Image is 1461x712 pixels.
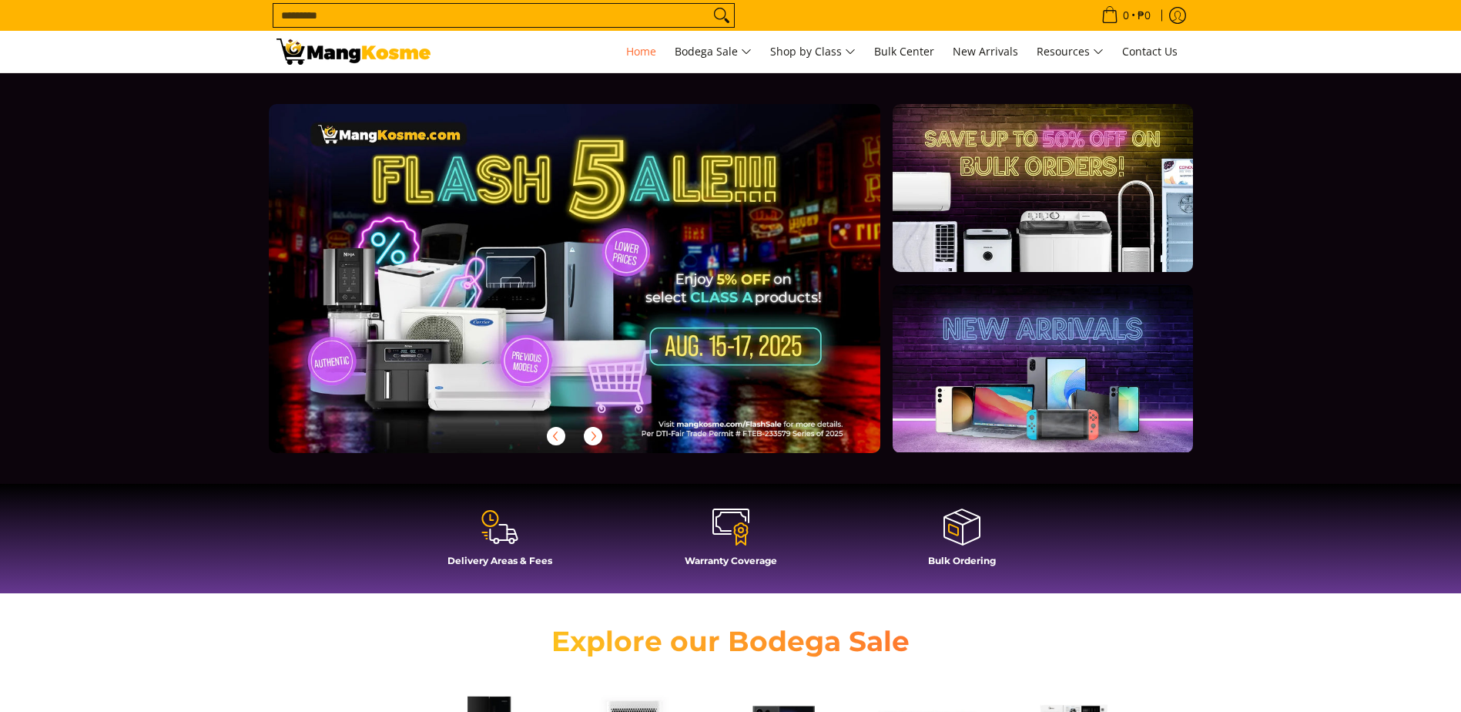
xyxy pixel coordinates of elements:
[1097,7,1155,24] span: •
[1122,44,1178,59] span: Contact Us
[945,31,1026,72] a: New Arrivals
[1037,42,1104,62] span: Resources
[770,42,856,62] span: Shop by Class
[1114,31,1185,72] a: Contact Us
[392,507,608,578] a: Delivery Areas & Fees
[276,39,431,65] img: Mang Kosme: Your Home Appliances Warehouse Sale Partner!
[1121,10,1131,21] span: 0
[576,419,610,453] button: Next
[626,44,656,59] span: Home
[854,555,1070,566] h4: Bulk Ordering
[618,31,664,72] a: Home
[539,419,573,453] button: Previous
[675,42,752,62] span: Bodega Sale
[1135,10,1153,21] span: ₱0
[269,104,930,478] a: More
[392,555,608,566] h4: Delivery Areas & Fees
[667,31,759,72] a: Bodega Sale
[762,31,863,72] a: Shop by Class
[953,44,1018,59] span: New Arrivals
[623,507,839,578] a: Warranty Coverage
[854,507,1070,578] a: Bulk Ordering
[446,31,1185,72] nav: Main Menu
[866,31,942,72] a: Bulk Center
[623,555,839,566] h4: Warranty Coverage
[508,624,954,659] h2: Explore our Bodega Sale
[874,44,934,59] span: Bulk Center
[1029,31,1111,72] a: Resources
[709,4,734,27] button: Search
